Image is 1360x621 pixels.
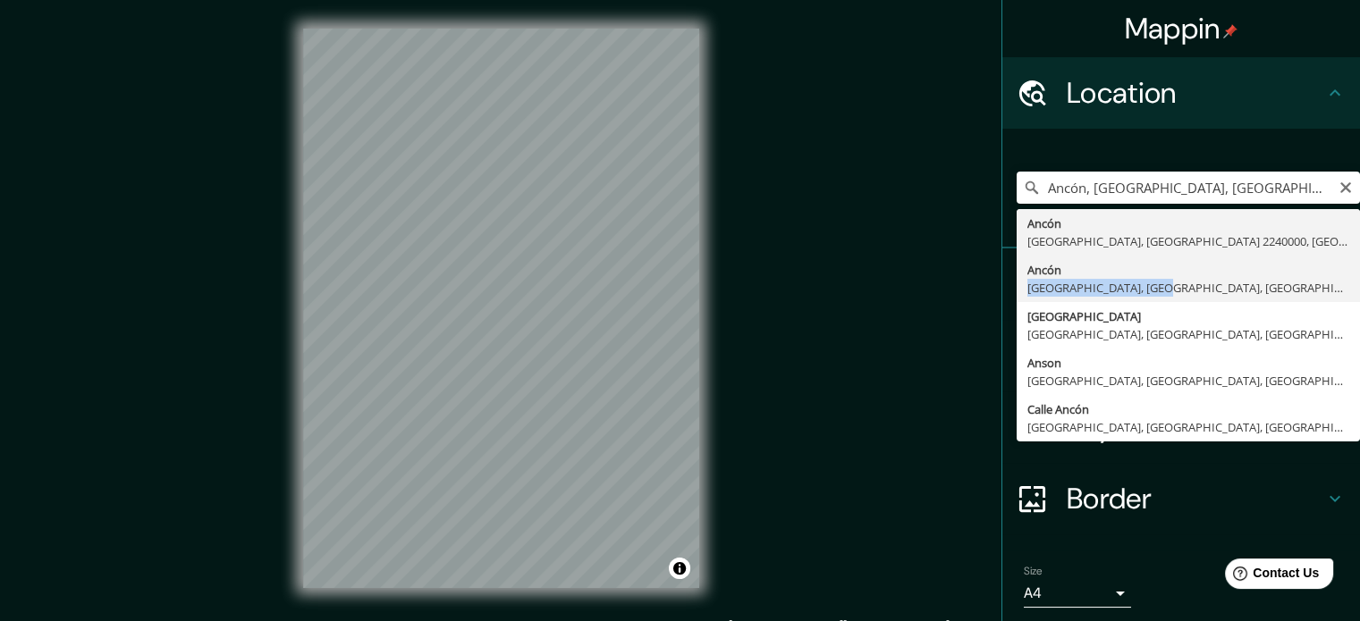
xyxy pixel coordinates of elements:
[1002,57,1360,129] div: Location
[1002,463,1360,534] div: Border
[669,558,690,579] button: Toggle attribution
[1027,261,1349,279] div: Ancón
[1002,391,1360,463] div: Layout
[1027,279,1349,297] div: [GEOGRAPHIC_DATA], [GEOGRAPHIC_DATA], [GEOGRAPHIC_DATA]
[1024,579,1131,608] div: A4
[1017,172,1360,204] input: Pick your city or area
[1339,178,1353,195] button: Clear
[1125,11,1238,46] h4: Mappin
[1027,325,1349,343] div: [GEOGRAPHIC_DATA], [GEOGRAPHIC_DATA], [GEOGRAPHIC_DATA]
[1027,372,1349,390] div: [GEOGRAPHIC_DATA], [GEOGRAPHIC_DATA], [GEOGRAPHIC_DATA]
[1024,564,1043,579] label: Size
[1027,400,1349,418] div: Calle Ancón
[1223,24,1238,38] img: pin-icon.png
[1002,248,1360,320] div: Pins
[1067,481,1324,516] h4: Border
[1201,551,1340,601] iframe: Help widget launcher
[1002,320,1360,391] div: Style
[1027,418,1349,436] div: [GEOGRAPHIC_DATA], [GEOGRAPHIC_DATA], [GEOGRAPHIC_DATA]
[1067,409,1324,445] h4: Layout
[1067,75,1324,111] h4: Location
[1027,232,1349,250] div: [GEOGRAPHIC_DATA], [GEOGRAPHIC_DATA] 2240000, [GEOGRAPHIC_DATA]
[1027,307,1349,325] div: [GEOGRAPHIC_DATA]
[1027,214,1349,232] div: Ancón
[1027,354,1349,372] div: Anson
[303,29,699,588] canvas: Map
